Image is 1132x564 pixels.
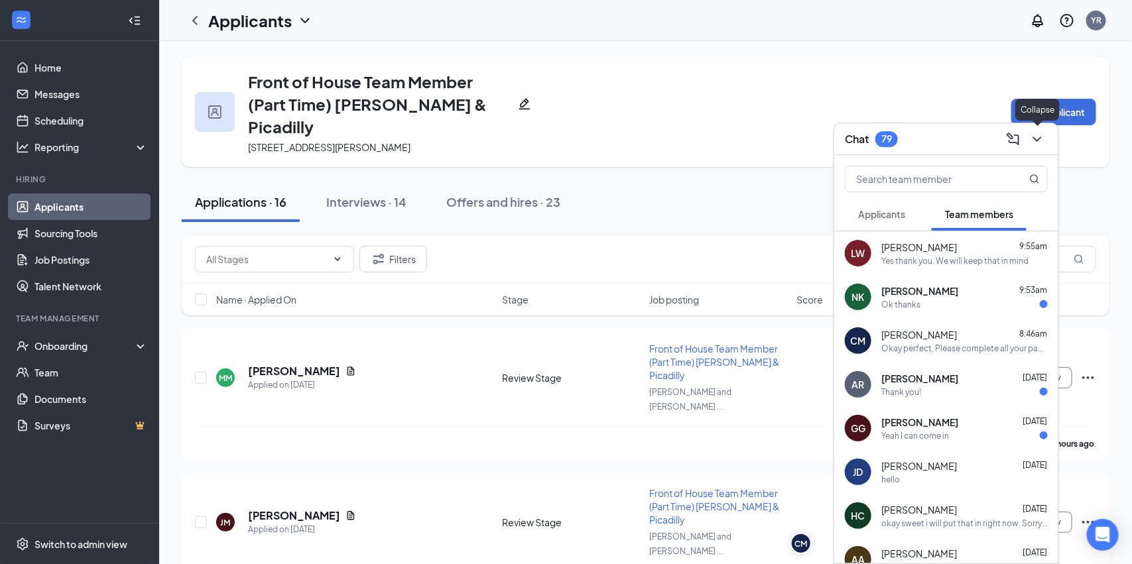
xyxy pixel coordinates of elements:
button: ComposeMessage [1003,129,1024,150]
div: Applied on [DATE] [248,523,356,536]
div: Yeah I can come in [881,430,949,441]
div: Yes thank you. We will keep that in mind [881,255,1029,266]
span: [PERSON_NAME] [881,241,957,254]
a: Scheduling [34,107,148,134]
img: user icon [208,105,221,119]
span: [PERSON_NAME] [881,328,957,341]
div: MM [219,372,232,384]
a: Team [34,359,148,386]
span: [PERSON_NAME] [881,416,958,429]
span: Score [796,293,823,306]
div: Collapse [1015,99,1060,121]
svg: Notifications [1030,13,1046,28]
div: NK [852,290,865,304]
div: Applications · 16 [195,194,286,210]
div: Applied on [DATE] [248,378,356,392]
svg: Collapse [128,14,141,27]
span: [STREET_ADDRESS][PERSON_NAME] [248,141,410,153]
div: Switch to admin view [34,537,127,551]
span: Stage [503,293,529,306]
svg: ChevronDown [1029,131,1045,147]
div: YR [1091,15,1101,26]
svg: UserCheck [16,339,29,353]
div: 79 [881,133,892,144]
div: CM [795,538,808,549]
a: Job Postings [34,247,148,273]
span: [PERSON_NAME] and [PERSON_NAME] ... [649,532,731,556]
a: Home [34,54,148,81]
svg: Settings [16,537,29,551]
h5: [PERSON_NAME] [248,364,340,378]
span: [PERSON_NAME] [881,459,957,473]
input: All Stages [206,252,327,266]
div: Okay perfect, Please complete all your paperwork and bring two forms of identification like your ... [881,343,1048,354]
svg: MagnifyingGlass [1074,254,1084,264]
h5: [PERSON_NAME] [248,508,340,523]
div: CM [851,334,866,347]
span: [DATE] [1023,416,1047,426]
span: 9:55am [1019,241,1047,251]
span: [DATE] [1023,547,1047,557]
span: Job posting [649,293,699,306]
button: Add Applicant [1011,99,1096,125]
span: 9:53am [1019,285,1047,295]
b: 13 hours ago [1046,439,1094,449]
h3: Front of House Team Member (Part Time) [PERSON_NAME] & Picadilly [248,70,513,138]
button: ChevronDown [1027,129,1048,150]
h1: Applicants [208,9,292,32]
span: [PERSON_NAME] [881,372,958,385]
svg: ComposeMessage [1005,131,1021,147]
span: 8:46am [1019,329,1047,339]
div: GG [851,422,865,435]
span: Name · Applied On [216,293,296,306]
div: JD [853,465,863,479]
div: Interviews · 14 [326,194,407,210]
span: [PERSON_NAME] [881,547,957,560]
div: Offers and hires · 23 [446,194,560,210]
svg: ChevronDown [332,254,343,264]
div: Review Stage [503,371,642,384]
div: Hiring [16,174,145,185]
svg: ChevronDown [297,13,313,28]
h3: Chat [845,132,869,146]
div: AR [852,378,865,391]
span: Front of House Team Member (Part Time) [PERSON_NAME] & Picadilly [649,487,779,526]
button: Filter Filters [359,246,427,272]
span: [PERSON_NAME] [881,284,958,298]
input: Search team member [846,166,1003,192]
svg: Pencil [518,97,531,111]
span: [PERSON_NAME] [881,503,957,516]
a: Sourcing Tools [34,220,148,247]
a: Applicants [34,194,148,220]
span: Front of House Team Member (Part Time) [PERSON_NAME] & Picadilly [649,343,779,381]
span: [PERSON_NAME] and [PERSON_NAME] ... [649,387,731,412]
div: HC [851,509,865,522]
svg: Document [346,510,356,521]
div: Ok thanks [881,299,920,310]
svg: MagnifyingGlass [1029,174,1040,184]
div: Team Management [16,313,145,324]
svg: QuestionInfo [1059,13,1075,28]
span: [DATE] [1023,372,1047,382]
svg: ChevronLeft [187,13,203,28]
span: [DATE] [1023,504,1047,514]
span: Team members [945,208,1013,220]
a: Documents [34,386,148,412]
svg: Document [346,366,356,376]
div: JM [221,517,231,528]
a: SurveysCrown [34,412,148,439]
div: Reporting [34,141,149,154]
div: okay sweet i will put that in right now. Sorry for the confusion. [881,518,1048,529]
svg: Analysis [16,141,29,154]
svg: Filter [371,251,387,267]
svg: Ellipses [1080,370,1096,386]
div: Open Intercom Messenger [1087,519,1119,551]
div: Review Stage [503,516,642,529]
div: Thank you! [881,386,921,398]
svg: WorkstreamLogo [15,13,28,27]
a: Messages [34,81,148,107]
a: Talent Network [34,273,148,300]
span: Applicants [858,208,905,220]
div: hello [881,474,900,485]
